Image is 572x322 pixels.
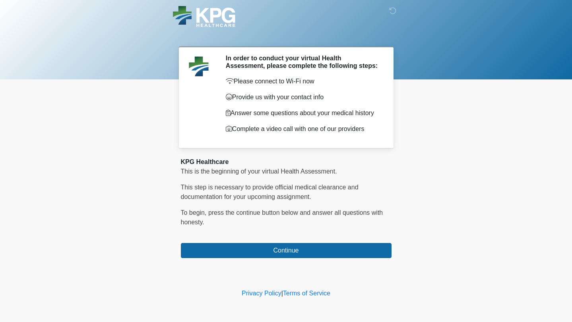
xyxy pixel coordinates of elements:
[187,54,211,78] img: Agent Avatar
[226,77,380,86] p: Please connect to Wi-Fi now
[181,184,359,200] span: This step is necessary to provide official medical clearance and documentation for your upcoming ...
[181,168,337,175] span: This is the beginning of your virtual Health Assessment.
[175,29,397,43] h1: ‎ ‎ ‎
[281,290,283,297] a: |
[226,54,380,69] h2: In order to conduct your virtual Health Assessment, please complete the following steps:
[283,290,330,297] a: Terms of Service
[181,157,392,167] div: KPG Healthcare
[173,6,235,27] img: KPG Healthcare Logo
[226,124,380,134] p: Complete a video call with one of our providers
[226,108,380,118] p: Answer some questions about your medical history
[242,290,281,297] a: Privacy Policy
[226,93,380,102] p: Provide us with your contact info
[181,243,392,258] button: Continue
[181,209,383,226] span: To begin, ﻿﻿﻿﻿﻿﻿﻿﻿﻿﻿﻿﻿﻿﻿﻿﻿﻿press the continue button below and answer all questions with honesty.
